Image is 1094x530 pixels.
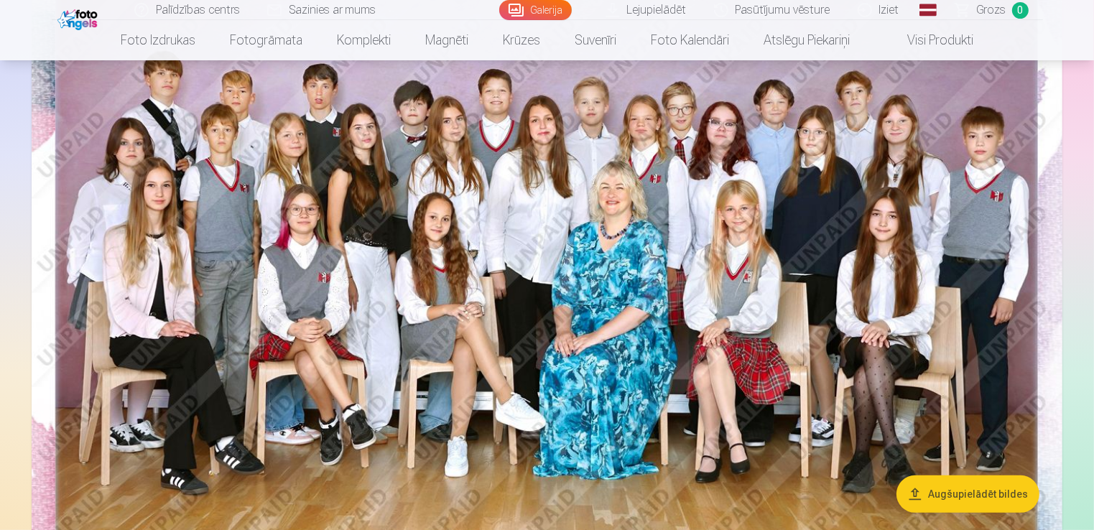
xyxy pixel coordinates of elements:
[634,20,746,60] a: Foto kalendāri
[213,20,320,60] a: Fotogrāmata
[977,1,1006,19] span: Grozs
[746,20,867,60] a: Atslēgu piekariņi
[103,20,213,60] a: Foto izdrukas
[320,20,408,60] a: Komplekti
[1012,2,1029,19] span: 0
[57,6,101,30] img: /fa1
[896,475,1039,513] button: Augšupielādēt bildes
[486,20,557,60] a: Krūzes
[557,20,634,60] a: Suvenīri
[408,20,486,60] a: Magnēti
[867,20,991,60] a: Visi produkti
